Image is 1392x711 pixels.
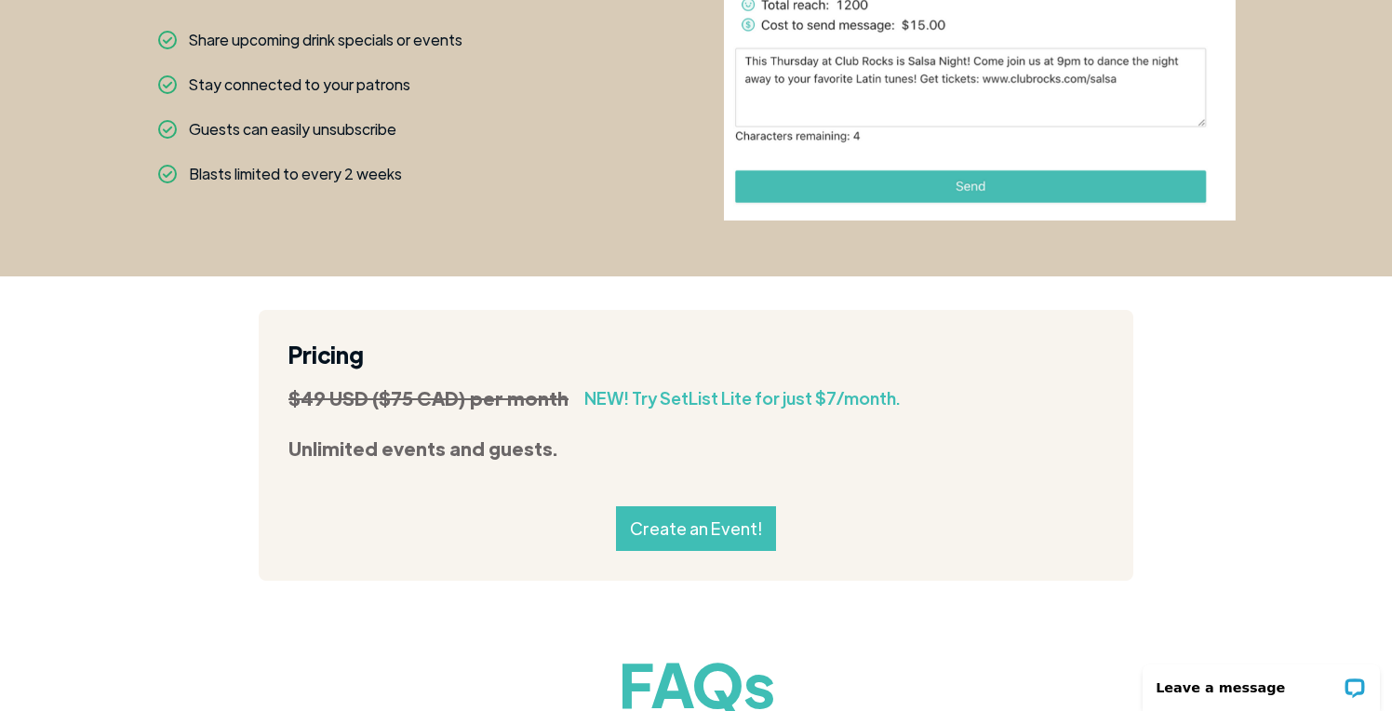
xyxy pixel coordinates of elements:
[189,74,410,96] div: Stay connected to your patrons
[189,163,402,185] div: Blasts limited to every 2 weeks
[288,436,557,460] strong: Unlimited events and guests.
[288,386,569,409] strong: $49 USD ($75 CAD) per month
[288,340,364,369] strong: Pricing
[189,118,396,141] div: Guests can easily unsubscribe
[584,384,901,413] div: NEW! Try SetList Lite for just $7/month.
[616,506,776,551] a: Create an Event!
[189,29,462,51] div: Share upcoming drink specials or events
[1131,652,1392,711] iframe: LiveChat chat widget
